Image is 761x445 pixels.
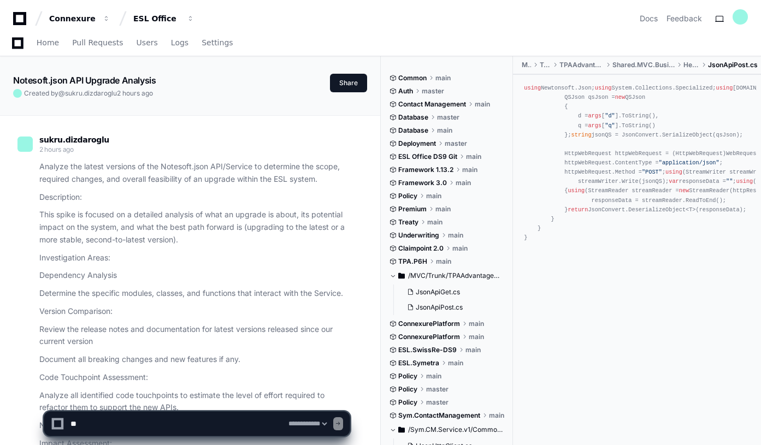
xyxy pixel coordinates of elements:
[49,13,96,24] div: Connexure
[456,179,471,187] span: main
[171,31,188,56] a: Logs
[398,87,413,96] span: Auth
[437,126,452,135] span: main
[605,112,615,119] span: "d"
[13,75,156,86] app-text-character-animate: Notesoft.json API Upgrade Analysis
[465,346,481,354] span: main
[398,218,418,227] span: Treaty
[72,31,123,56] a: Pull Requests
[330,74,367,92] button: Share
[39,252,350,264] p: Investigation Areas:
[390,267,505,284] button: /MVC/Trunk/TPAAdvantageMVC/Shared.MVC.BusinessLogic/Helpers
[683,61,699,69] span: Helpers
[398,333,460,341] span: ConnexurePlatform
[448,231,463,240] span: main
[568,187,585,194] span: using
[68,412,286,436] textarea: To enrich screen reader interactions, please activate Accessibility in Grammarly extension settings
[469,333,484,341] span: main
[129,9,199,28] button: ESL Office
[422,87,444,96] span: master
[615,94,625,100] span: new
[398,100,466,109] span: Contact Management
[202,31,233,56] a: Settings
[568,206,588,213] span: return
[436,257,451,266] span: main
[72,39,123,46] span: Pull Requests
[398,346,457,354] span: ESL.SwissRe-DS9
[469,319,484,328] span: main
[445,139,467,148] span: master
[403,300,499,315] button: JsonApiPost.cs
[588,122,601,129] span: args
[595,85,612,91] span: using
[665,169,682,175] span: using
[39,353,350,366] p: Document all breaking changes and new features if any.
[398,74,427,82] span: Common
[416,288,460,296] span: JsonApiGet.cs
[398,192,417,200] span: Policy
[571,132,592,138] span: string
[408,271,505,280] span: /MVC/Trunk/TPAAdvantageMVC/Shared.MVC.BusinessLogic/Helpers
[398,244,444,253] span: Claimpoint 2.0
[403,284,499,300] button: JsonApiGet.cs
[612,61,675,69] span: Shared.MVC.BusinessLogic
[39,389,350,414] p: Analyze all identified code touchpoints to estimate the level of effort required to refactor them...
[524,84,750,242] div: Newtonsoft.Json; System.Collections.Specialized; [DOMAIN_NAME]; [DOMAIN_NAME]; xChangeCentre.MVC....
[39,269,350,282] p: Dependency Analysis
[24,89,153,98] span: Created by
[640,13,658,24] a: Docs
[642,169,662,175] span: "POST"
[39,161,350,186] p: Analyze the latest versions of the Notesoft.json API/Service to determine the scope, required cha...
[398,385,417,394] span: Policy
[39,145,74,153] span: 2 hours ago
[137,31,158,56] a: Users
[37,39,59,46] span: Home
[398,372,417,381] span: Policy
[398,165,453,174] span: Framework 1.13.2
[398,126,428,135] span: Database
[736,178,753,185] span: using
[559,61,604,69] span: TPAAdvantageMVC
[398,269,405,282] svg: Directory
[398,179,447,187] span: Framework 3.0
[398,205,427,213] span: Premium
[666,13,702,24] button: Feedback
[65,89,117,97] span: sukru.dizdaroglu
[435,205,451,213] span: main
[398,231,439,240] span: Underwriting
[39,135,109,144] span: sukru.dizdaroglu
[716,85,733,91] span: using
[726,178,733,185] span: ""
[202,39,233,46] span: Settings
[540,61,551,69] span: Trunk
[427,218,443,227] span: main
[659,159,719,166] span: "application/json"
[426,385,449,394] span: master
[466,152,481,161] span: main
[669,178,679,185] span: var
[39,305,350,318] p: Version Comparison:
[435,74,451,82] span: main
[679,187,689,194] span: new
[133,13,180,24] div: ESL Office
[398,319,460,328] span: ConnexurePlatform
[708,61,758,69] span: JsonApiPost.cs
[588,112,601,119] span: args
[117,89,153,97] span: 2 hours ago
[39,287,350,300] p: Determine the specific modules, classes, and functions that interact with the Service.
[398,359,439,367] span: ESL.Symetra
[462,165,477,174] span: main
[171,39,188,46] span: Logs
[426,372,441,381] span: main
[39,371,350,384] p: Code Touchpoint Assessment:
[426,192,441,200] span: main
[398,152,457,161] span: ESL Office DS9 Git
[605,122,615,129] span: "q"
[45,9,115,28] button: Connexure
[452,244,468,253] span: main
[137,39,158,46] span: Users
[58,89,65,97] span: @
[398,139,436,148] span: Deployment
[398,257,427,266] span: TPA.P6H
[39,209,350,246] p: This spike is focused on a detailed analysis of what an upgrade is about, its potential impact on...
